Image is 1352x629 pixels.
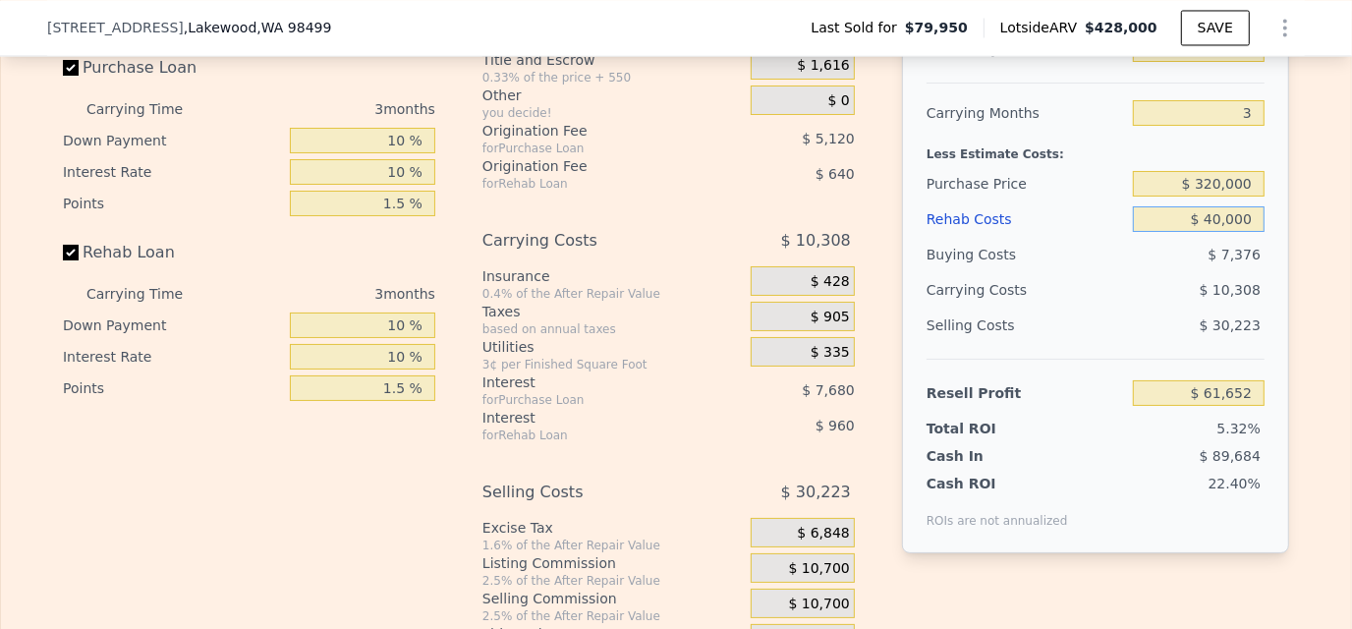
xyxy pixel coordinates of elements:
div: Carrying Time [86,278,214,310]
span: $ 335 [811,344,850,362]
span: , Lakewood [184,18,332,37]
div: Excise Tax [482,518,743,538]
span: $ 10,308 [781,223,851,258]
div: Total ROI [927,419,1049,438]
span: $ 10,700 [789,596,850,613]
div: 0.4% of the After Repair Value [482,286,743,302]
div: Selling Costs [927,308,1125,343]
div: Points [63,372,282,404]
div: based on annual taxes [482,321,743,337]
div: for Rehab Loan [482,428,702,443]
div: Purchase Price [927,166,1125,201]
div: Cash In [927,446,1049,466]
div: ROIs are not annualized [927,493,1068,529]
div: Carrying Costs [927,272,1049,308]
div: Rehab Costs [927,201,1125,237]
div: Buying Costs [927,237,1125,272]
div: 2.5% of the After Repair Value [482,608,743,624]
label: Purchase Loan [63,50,282,86]
div: Origination Fee [482,156,702,176]
div: Interest [482,408,702,428]
div: 2.5% of the After Repair Value [482,573,743,589]
div: Other [482,86,743,105]
span: , WA 98499 [256,20,331,35]
div: you decide! [482,105,743,121]
div: 3 months [222,278,435,310]
span: [STREET_ADDRESS] [47,18,184,37]
div: Cash ROI [927,474,1068,493]
div: Selling Costs [482,475,702,510]
div: Interest Rate [63,156,282,188]
span: $ 960 [816,418,855,433]
div: Insurance [482,266,743,286]
div: Points [63,188,282,219]
div: for Rehab Loan [482,176,702,192]
span: $ 6,848 [797,525,849,543]
div: for Purchase Loan [482,392,702,408]
span: Lotside ARV [1000,18,1085,37]
div: 3¢ per Finished Square Foot [482,357,743,372]
span: $ 905 [811,309,850,326]
div: Down Payment [63,310,282,341]
button: Show Options [1266,8,1305,47]
span: $ 0 [828,92,850,110]
span: 5.32% [1217,421,1261,436]
div: 3 months [222,93,435,125]
span: $ 1,616 [797,57,849,75]
div: Listing Commission [482,553,743,573]
span: $ 5,120 [802,131,854,146]
span: $ 10,308 [1200,282,1261,298]
span: $ 89,684 [1200,448,1261,464]
div: Utilities [482,337,743,357]
span: $ 30,223 [781,475,851,510]
button: SAVE [1181,10,1250,45]
span: $ 428 [811,273,850,291]
div: Interest [482,372,702,392]
div: Carrying Costs [482,223,702,258]
input: Rehab Loan [63,245,79,260]
div: Selling Commission [482,589,743,608]
div: 1.6% of the After Repair Value [482,538,743,553]
div: Taxes [482,302,743,321]
div: Interest Rate [63,341,282,372]
div: Carrying Time [86,93,214,125]
span: $ 10,700 [789,560,850,578]
div: Less Estimate Costs: [927,131,1265,166]
span: $ 7,680 [802,382,854,398]
div: Title and Escrow [482,50,743,70]
span: Last Sold for [811,18,905,37]
span: $ 30,223 [1200,317,1261,333]
span: $ 7,376 [1209,247,1261,262]
div: Carrying Months [927,95,1125,131]
div: Origination Fee [482,121,702,141]
label: Rehab Loan [63,235,282,270]
div: for Purchase Loan [482,141,702,156]
span: $79,950 [905,18,968,37]
div: Resell Profit [927,375,1125,411]
div: Down Payment [63,125,282,156]
span: 22.40% [1209,476,1261,491]
span: $428,000 [1085,20,1157,35]
input: Purchase Loan [63,60,79,76]
div: 0.33% of the price + 550 [482,70,743,86]
span: $ 640 [816,166,855,182]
